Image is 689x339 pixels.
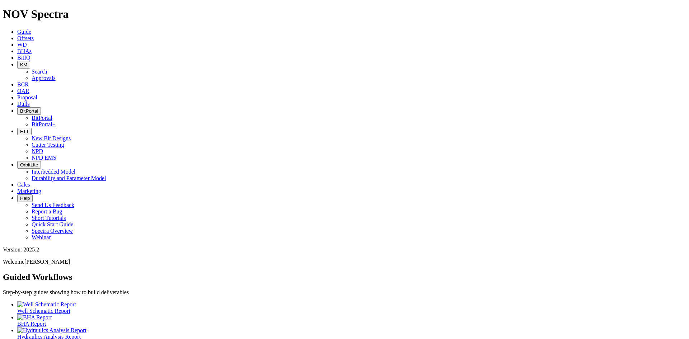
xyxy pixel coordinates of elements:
a: BitPortal+ [32,121,56,127]
a: Approvals [32,75,56,81]
img: BHA Report [17,314,52,321]
a: BHAs [17,48,32,54]
a: Spectra Overview [32,228,73,234]
span: OrbitLite [20,162,38,168]
a: Dulls [17,101,30,107]
p: Step-by-step guides showing how to build deliverables [3,289,686,296]
img: Well Schematic Report [17,301,76,308]
a: New Bit Designs [32,135,71,141]
a: Calcs [17,182,30,188]
p: Welcome [3,259,686,265]
button: OrbitLite [17,161,41,169]
h1: NOV Spectra [3,8,686,21]
div: Version: 2025.2 [3,246,686,253]
a: Durability and Parameter Model [32,175,106,181]
a: Short Tutorials [32,215,66,221]
span: FTT [20,129,29,134]
button: BitPortal [17,107,41,115]
a: Webinar [32,234,51,240]
a: NPD [32,148,43,154]
span: BitPortal [20,108,38,114]
a: WD [17,42,27,48]
span: [PERSON_NAME] [24,259,70,265]
a: Proposal [17,94,37,100]
a: BHA Report BHA Report [17,314,686,327]
span: BHA Report [17,321,46,327]
img: Hydraulics Analysis Report [17,327,86,334]
span: Well Schematic Report [17,308,70,314]
a: Report a Bug [32,208,62,215]
button: Help [17,194,33,202]
button: FTT [17,128,32,135]
a: Marketing [17,188,41,194]
a: Send Us Feedback [32,202,74,208]
a: Search [32,69,47,75]
a: NPD EMS [32,155,56,161]
a: Well Schematic Report Well Schematic Report [17,301,686,314]
a: BitIQ [17,55,30,61]
span: Help [20,196,30,201]
span: KM [20,62,27,67]
a: Offsets [17,35,34,41]
a: Guide [17,29,31,35]
button: KM [17,61,30,69]
h2: Guided Workflows [3,272,686,282]
a: Interbedded Model [32,169,75,175]
a: BitPortal [32,115,52,121]
a: OAR [17,88,29,94]
a: Quick Start Guide [32,221,73,227]
a: Cutter Testing [32,142,64,148]
a: BCR [17,81,29,88]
